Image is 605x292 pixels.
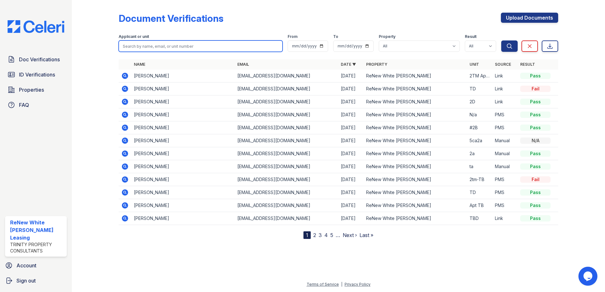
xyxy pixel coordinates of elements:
td: [DATE] [338,95,364,108]
td: [EMAIL_ADDRESS][DOMAIN_NAME] [235,160,338,173]
td: Link [492,212,518,225]
td: ReNew White [PERSON_NAME] [364,134,467,147]
a: Property [366,62,387,67]
td: [EMAIL_ADDRESS][DOMAIN_NAME] [235,134,338,147]
a: Terms of Service [307,282,339,287]
span: ID Verifications [19,71,55,78]
td: [EMAIL_ADDRESS][DOMAIN_NAME] [235,108,338,121]
div: Fail [520,86,551,92]
td: 2tm-TB [467,173,492,186]
div: Pass [520,73,551,79]
td: [EMAIL_ADDRESS][DOMAIN_NAME] [235,147,338,160]
td: ReNew White [PERSON_NAME] [364,147,467,160]
td: PMS [492,121,518,134]
td: 2TM Apt 2D, Floorplan [GEOGRAPHIC_DATA] [467,70,492,82]
td: [PERSON_NAME] [131,147,235,160]
td: [DATE] [338,160,364,173]
td: [PERSON_NAME] [131,121,235,134]
td: ReNew White [PERSON_NAME] [364,108,467,121]
div: Trinity Property Consultants [10,241,64,254]
label: To [333,34,338,39]
td: [DATE] [338,108,364,121]
td: [EMAIL_ADDRESS][DOMAIN_NAME] [235,212,338,225]
td: ReNew White [PERSON_NAME] [364,173,467,186]
span: Account [16,262,36,269]
a: Sign out [3,274,69,287]
td: TBD [467,212,492,225]
td: [EMAIL_ADDRESS][DOMAIN_NAME] [235,95,338,108]
td: [PERSON_NAME] [131,82,235,95]
a: Result [520,62,535,67]
a: 4 [324,232,328,238]
td: [DATE] [338,121,364,134]
div: Pass [520,150,551,157]
a: 2 [313,232,316,238]
td: ReNew White [PERSON_NAME] [364,95,467,108]
a: 5 [330,232,333,238]
iframe: chat widget [578,267,599,286]
td: [DATE] [338,134,364,147]
label: From [288,34,297,39]
td: N/a [467,108,492,121]
a: Doc Verifications [5,53,67,66]
td: ReNew White [PERSON_NAME] [364,82,467,95]
td: ReNew White [PERSON_NAME] [364,70,467,82]
div: Fail [520,176,551,183]
td: Link [492,70,518,82]
td: TD [467,186,492,199]
td: [PERSON_NAME] [131,95,235,108]
td: [PERSON_NAME] [131,199,235,212]
a: Name [134,62,145,67]
td: Apt TB [467,199,492,212]
td: 2D [467,95,492,108]
td: [EMAIL_ADDRESS][DOMAIN_NAME] [235,173,338,186]
img: CE_Logo_Blue-a8612792a0a2168367f1c8372b55b34899dd931a85d93a1a3d3e32e68fde9ad4.png [3,20,69,33]
td: [PERSON_NAME] [131,108,235,121]
td: [DATE] [338,186,364,199]
a: Last » [359,232,373,238]
td: [DATE] [338,82,364,95]
td: [DATE] [338,70,364,82]
td: #2B [467,121,492,134]
div: 1 [303,231,311,239]
span: Sign out [16,277,36,284]
td: [EMAIL_ADDRESS][DOMAIN_NAME] [235,121,338,134]
td: [PERSON_NAME] [131,134,235,147]
a: Privacy Policy [345,282,371,287]
td: [DATE] [338,173,364,186]
a: FAQ [5,99,67,111]
div: Document Verifications [119,13,223,24]
a: Upload Documents [501,13,558,23]
a: Next › [343,232,357,238]
a: Unit [470,62,479,67]
td: [EMAIL_ADDRESS][DOMAIN_NAME] [235,199,338,212]
span: Doc Verifications [19,56,60,63]
a: Properties [5,83,67,96]
td: Link [492,95,518,108]
a: Account [3,259,69,272]
td: [DATE] [338,147,364,160]
input: Search by name, email, or unit number [119,40,283,52]
td: [PERSON_NAME] [131,212,235,225]
td: ReNew White [PERSON_NAME] [364,121,467,134]
td: [EMAIL_ADDRESS][DOMAIN_NAME] [235,186,338,199]
div: Pass [520,163,551,170]
td: PMS [492,186,518,199]
td: 2a [467,147,492,160]
div: ReNew White [PERSON_NAME] Leasing [10,219,64,241]
div: N/A [520,137,551,144]
span: Properties [19,86,44,94]
td: ReNew White [PERSON_NAME] [364,199,467,212]
a: 3 [319,232,322,238]
label: Result [465,34,477,39]
div: Pass [520,202,551,209]
td: [PERSON_NAME] [131,70,235,82]
td: ReNew White [PERSON_NAME] [364,212,467,225]
td: PMS [492,173,518,186]
td: [DATE] [338,199,364,212]
a: Email [237,62,249,67]
td: ReNew White [PERSON_NAME] [364,160,467,173]
td: PMS [492,108,518,121]
td: [PERSON_NAME] [131,173,235,186]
